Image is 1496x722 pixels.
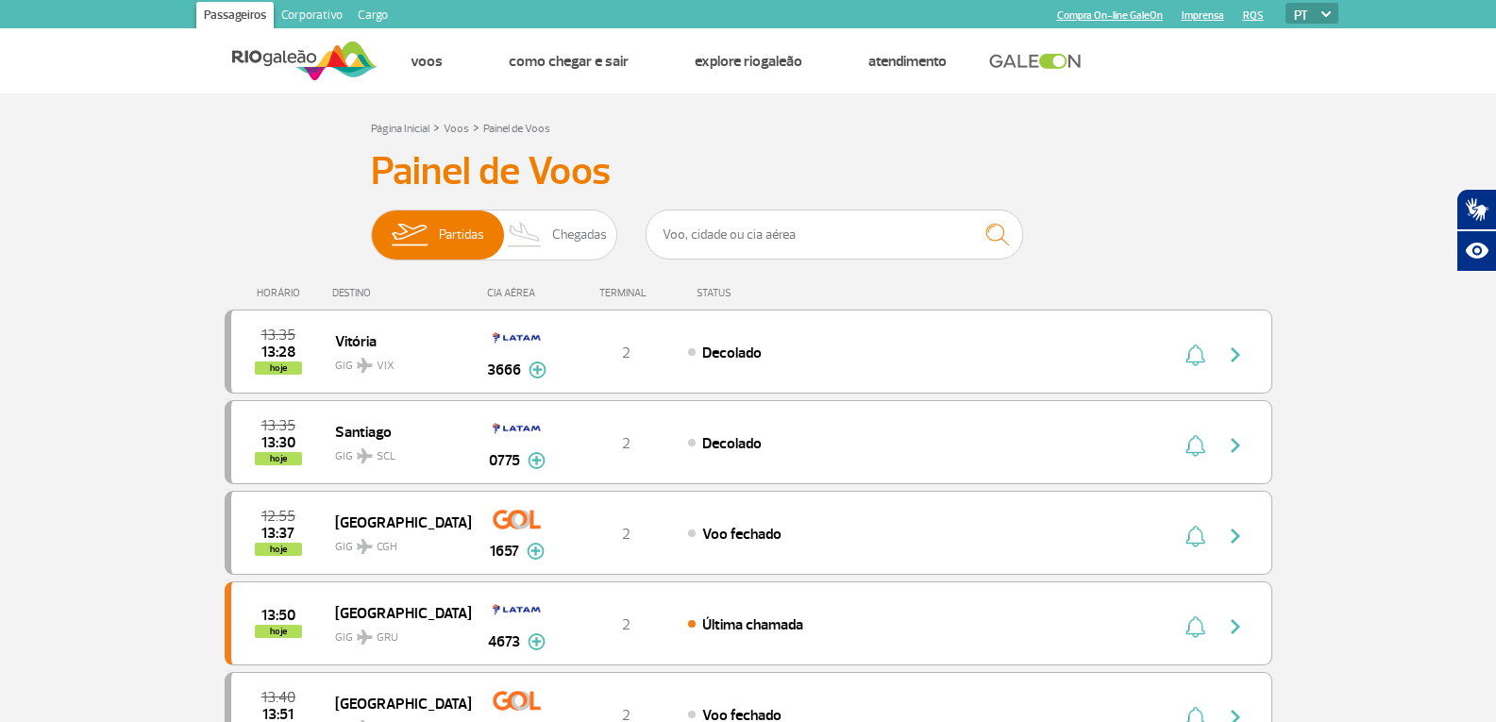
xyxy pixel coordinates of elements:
span: 2 [622,434,630,453]
a: Cargo [350,2,395,32]
button: Abrir recursos assistivos. [1456,230,1496,272]
span: GIG [335,529,456,556]
span: 2025-10-01 13:50:00 [261,609,295,622]
span: hoje [255,625,302,638]
a: Como chegar e sair [509,52,629,71]
img: seta-direita-painel-voo.svg [1224,525,1247,547]
span: GIG [335,438,456,465]
img: seta-direita-painel-voo.svg [1224,344,1247,366]
span: 2 [622,344,630,362]
span: 2025-10-01 13:35:00 [261,419,295,432]
a: Passageiros [196,2,274,32]
a: > [473,116,479,138]
span: Santiago [335,419,456,444]
img: seta-direita-painel-voo.svg [1224,615,1247,638]
span: Chegadas [552,210,607,260]
span: 2025-10-01 13:28:28 [261,345,295,359]
img: seta-direita-painel-voo.svg [1224,434,1247,457]
span: 2025-10-01 12:55:00 [261,510,295,523]
a: Imprensa [1182,9,1224,22]
a: Explore RIOgaleão [695,52,802,71]
a: > [433,116,440,138]
span: 2 [622,615,630,634]
a: Corporativo [274,2,350,32]
span: hoje [255,543,302,556]
div: CIA AÉREA [470,287,564,299]
img: mais-info-painel-voo.svg [528,633,546,650]
img: destiny_airplane.svg [357,448,373,463]
img: slider-desembarque [497,210,553,260]
span: Decolado [702,434,762,453]
a: Voos [411,52,443,71]
span: 2025-10-01 13:51:00 [262,708,294,721]
span: Decolado [702,344,762,362]
span: [GEOGRAPHIC_DATA] [335,510,456,534]
span: Partidas [439,210,484,260]
img: destiny_airplane.svg [357,358,373,373]
span: hoje [255,452,302,465]
img: mais-info-painel-voo.svg [529,361,546,378]
span: 1657 [490,540,519,562]
a: Página Inicial [371,122,429,136]
div: TERMINAL [564,287,687,299]
span: 2025-10-01 13:40:00 [261,691,295,704]
span: hoje [255,361,302,375]
a: Compra On-line GaleOn [1057,9,1163,22]
span: 3666 [487,359,521,381]
h3: Painel de Voos [371,148,1126,195]
a: Atendimento [868,52,947,71]
span: 2025-10-01 13:37:34 [261,527,294,540]
span: Vitória [335,328,456,353]
img: slider-embarque [379,210,439,260]
img: mais-info-painel-voo.svg [528,452,546,469]
img: sino-painel-voo.svg [1185,344,1205,366]
span: 0775 [489,449,520,472]
a: Painel de Voos [483,122,550,136]
span: VIX [377,358,395,375]
div: DESTINO [332,287,470,299]
span: Última chamada [702,615,803,634]
img: destiny_airplane.svg [357,539,373,554]
span: GIG [335,347,456,375]
input: Voo, cidade ou cia aérea [646,210,1023,260]
div: Plugin de acessibilidade da Hand Talk. [1456,189,1496,272]
img: sino-painel-voo.svg [1185,615,1205,638]
a: Voos [444,122,469,136]
span: 2025-10-01 13:35:00 [261,328,295,342]
img: sino-painel-voo.svg [1185,434,1205,457]
span: SCL [377,448,395,465]
span: 4673 [488,630,520,653]
a: RQS [1243,9,1264,22]
span: GRU [377,630,398,646]
span: [GEOGRAPHIC_DATA] [335,691,456,715]
img: sino-painel-voo.svg [1185,525,1205,547]
button: Abrir tradutor de língua de sinais. [1456,189,1496,230]
span: [GEOGRAPHIC_DATA] [335,600,456,625]
span: CGH [377,539,397,556]
div: STATUS [687,287,841,299]
img: destiny_airplane.svg [357,630,373,645]
span: 2 [622,525,630,544]
span: 2025-10-01 13:30:34 [261,436,295,449]
img: mais-info-painel-voo.svg [527,543,545,560]
div: HORÁRIO [230,287,333,299]
span: Voo fechado [702,525,782,544]
span: GIG [335,619,456,646]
